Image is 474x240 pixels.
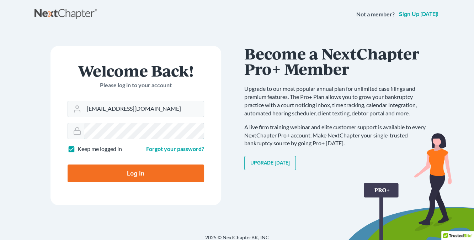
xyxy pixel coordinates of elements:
input: Email Address [84,101,204,117]
a: Forgot your password? [146,145,204,152]
a: Upgrade [DATE] [244,156,296,170]
input: Log In [68,165,204,182]
p: A live firm training webinar and elite customer support is available to every NextChapter Pro+ ac... [244,123,433,148]
h1: Welcome Back! [68,63,204,78]
a: Sign up [DATE]! [398,11,440,17]
strong: Not a member? [356,10,395,19]
p: Please log in to your account [68,81,204,89]
h1: Become a NextChapter Pro+ Member [244,46,433,76]
p: Upgrade to our most popular annual plan for unlimited case filings and premium features. The Pro+... [244,85,433,117]
label: Keep me logged in [78,145,122,153]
